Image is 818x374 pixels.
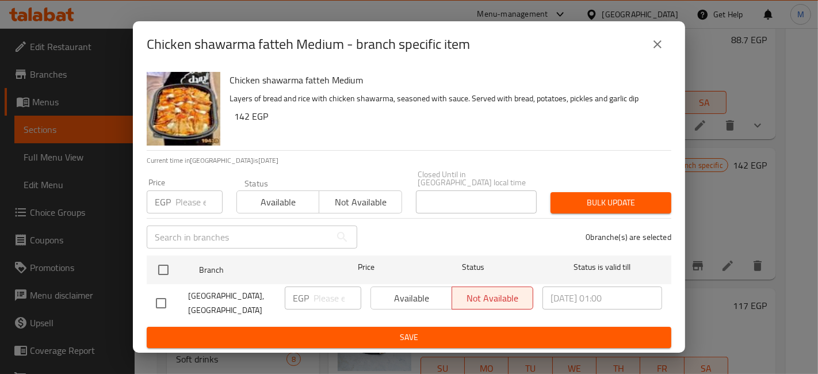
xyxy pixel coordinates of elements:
span: Save [156,330,662,345]
span: Status is valid till [542,260,662,274]
h2: Chicken shawarma fatteh Medium - branch specific item [147,35,470,54]
button: Save [147,327,671,348]
button: Available [236,190,319,213]
span: [GEOGRAPHIC_DATA], [GEOGRAPHIC_DATA] [188,289,276,318]
button: close [644,30,671,58]
span: Status [414,260,533,274]
img: Chicken shawarma fatteh Medium [147,72,220,146]
h6: Chicken shawarma fatteh Medium [230,72,662,88]
span: Available [242,194,315,211]
p: Current time in [GEOGRAPHIC_DATA] is [DATE] [147,155,671,166]
span: Not available [324,194,397,211]
button: Bulk update [551,192,671,213]
input: Search in branches [147,226,331,249]
button: Not available [319,190,402,213]
span: Price [328,260,404,274]
p: EGP [155,195,171,209]
p: 0 branche(s) are selected [586,231,671,243]
span: Bulk update [560,196,662,210]
input: Please enter price [175,190,223,213]
p: Layers of bread and rice with chicken shawarma, seasoned with sauce. Served with bread, potatoes,... [230,91,662,106]
p: EGP [293,291,309,305]
input: Please enter price [314,287,361,310]
h6: 142 EGP [234,108,662,124]
span: Branch [199,263,319,277]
